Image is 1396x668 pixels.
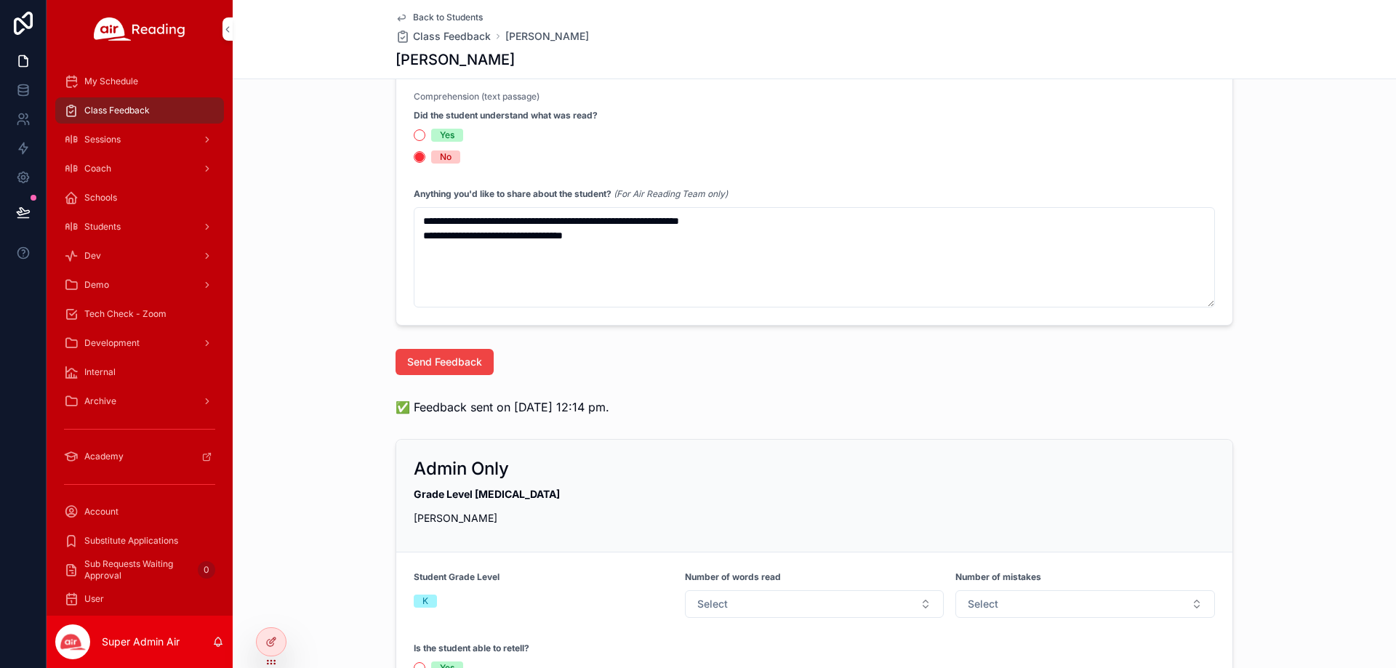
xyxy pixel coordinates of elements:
[55,443,224,470] a: Academy
[55,330,224,356] a: Development
[55,156,224,182] a: Coach
[84,558,192,582] span: Sub Requests Waiting Approval
[414,643,529,654] strong: Is the student able to retell?
[84,593,104,605] span: User
[84,535,178,547] span: Substitute Applications
[84,163,111,174] span: Coach
[955,590,1215,618] button: Select Button
[55,126,224,153] a: Sessions
[84,250,101,262] span: Dev
[84,76,138,87] span: My Schedule
[955,571,1041,583] strong: Number of mistakes
[685,590,944,618] button: Select Button
[84,395,116,407] span: Archive
[55,301,224,327] a: Tech Check - Zoom
[84,134,121,145] span: Sessions
[414,188,611,199] strong: Anything you'd like to share about the student?
[414,510,1215,526] p: [PERSON_NAME]
[198,561,215,579] div: 0
[685,571,781,583] strong: Number of words read
[413,29,491,44] span: Class Feedback
[396,349,494,375] button: Send Feedback
[968,597,998,611] span: Select
[84,308,167,320] span: Tech Check - Zoom
[84,105,150,116] span: Class Feedback
[55,97,224,124] a: Class Feedback
[414,571,500,583] strong: Student Grade Level
[55,214,224,240] a: Students
[55,243,224,269] a: Dev
[505,29,589,44] a: [PERSON_NAME]
[84,506,119,518] span: Account
[84,451,124,462] span: Academy
[47,58,233,616] div: scrollable content
[422,595,428,608] div: K
[440,150,452,164] div: No
[440,129,454,142] div: Yes
[84,366,116,378] span: Internal
[414,488,560,500] strong: Grade Level [MEDICAL_DATA]
[396,49,515,70] h1: [PERSON_NAME]
[84,192,117,204] span: Schools
[413,12,483,23] span: Back to Students
[697,597,728,611] span: Select
[614,188,728,199] em: (For Air Reading Team only)
[55,586,224,612] a: User
[94,17,185,41] img: App logo
[407,355,482,369] span: Send Feedback
[84,221,121,233] span: Students
[55,359,224,385] a: Internal
[55,499,224,525] a: Account
[414,91,539,102] span: Comprehension (text passage)
[102,635,180,649] p: Super Admin Air
[55,185,224,211] a: Schools
[55,68,224,94] a: My Schedule
[396,29,491,44] a: Class Feedback
[84,337,140,349] span: Development
[84,279,109,291] span: Demo
[55,528,224,554] a: Substitute Applications
[55,557,224,583] a: Sub Requests Waiting Approval0
[414,110,598,121] strong: Did the student understand what was read?
[55,272,224,298] a: Demo
[396,398,609,416] span: ✅ Feedback sent on [DATE] 12:14 pm.
[55,388,224,414] a: Archive
[396,12,483,23] a: Back to Students
[414,457,509,480] h2: Admin Only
